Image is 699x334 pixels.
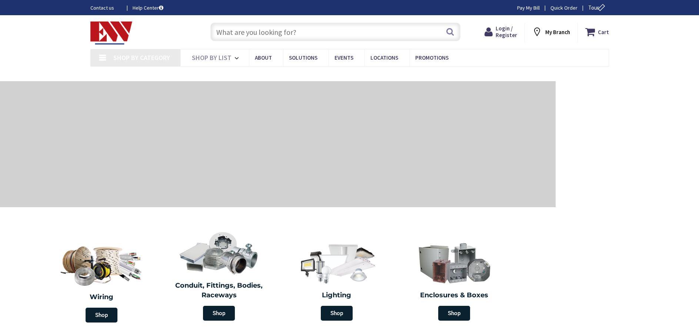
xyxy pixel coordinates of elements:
strong: My Branch [545,29,570,36]
span: Solutions [289,54,317,61]
h2: Lighting [283,291,390,300]
h2: Conduit, Fittings, Bodies, Raceways [166,281,273,300]
strong: Cart [598,25,609,39]
a: Contact us [90,4,121,11]
img: Electrical Wholesalers, Inc. [90,22,133,44]
h2: Enclosures & Boxes [401,291,508,300]
a: Lighting Shop [280,237,394,324]
a: Enclosures & Boxes Shop [397,237,512,324]
span: Shop [86,308,117,323]
span: Shop By List [192,53,232,62]
span: Events [334,54,353,61]
a: Conduit, Fittings, Bodies, Raceways Shop [162,228,276,324]
a: Pay My Bill [517,4,540,11]
a: Help Center [133,4,163,11]
span: Promotions [415,54,449,61]
a: Wiring Shop [43,237,160,326]
a: Cart [585,25,609,39]
span: Tour [588,4,607,11]
span: Shop [438,306,470,321]
span: About [255,54,272,61]
input: What are you looking for? [210,23,460,41]
a: Login / Register [485,25,517,39]
a: Quick Order [550,4,577,11]
span: Shop [203,306,235,321]
h2: Wiring [46,292,157,302]
span: Locations [370,54,398,61]
span: Shop By Category [113,53,170,62]
span: Login / Register [496,25,517,39]
div: My Branch [532,25,570,39]
span: Shop [321,306,353,321]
